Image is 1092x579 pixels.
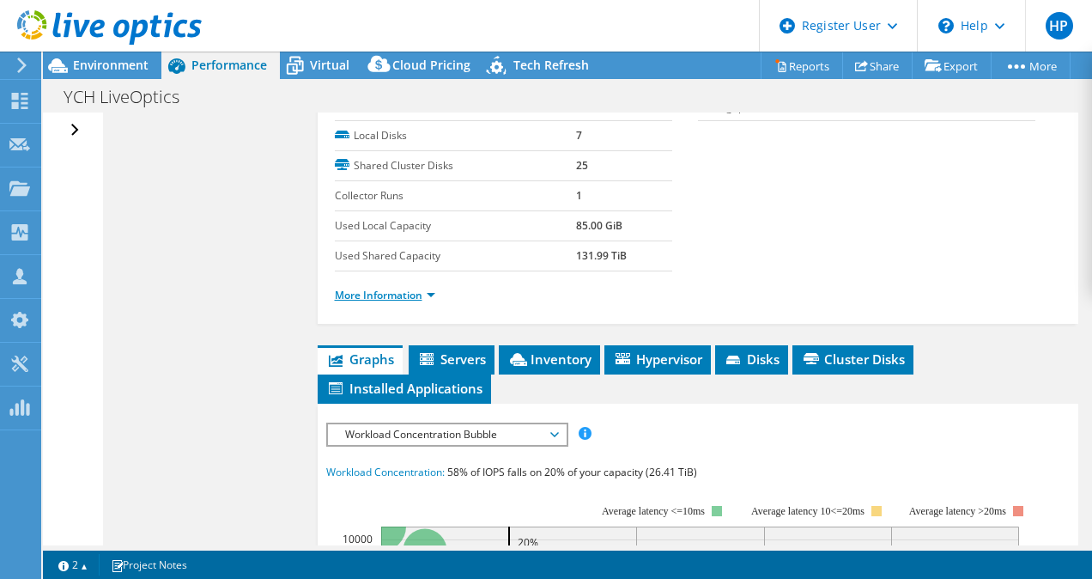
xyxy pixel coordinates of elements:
[335,217,576,235] label: Used Local Capacity
[613,350,702,368] span: Hypervisor
[751,505,864,517] tspan: Average latency 10<=20ms
[343,532,373,546] text: 10000
[576,128,582,143] b: 7
[335,288,435,302] a: More Information
[724,350,780,368] span: Disks
[417,350,486,368] span: Servers
[326,465,445,479] span: Workload Concentration:
[335,187,576,204] label: Collector Runs
[326,380,482,397] span: Installed Applications
[326,350,394,368] span: Graphs
[56,88,206,107] h1: YCH LiveOptics
[842,52,913,79] a: Share
[335,247,576,265] label: Used Shared Capacity
[908,505,1005,517] text: Average latency >20ms
[73,57,149,73] span: Environment
[191,57,267,73] span: Performance
[46,554,100,576] a: 2
[576,158,588,173] b: 25
[801,350,905,368] span: Cluster Disks
[310,57,349,73] span: Virtual
[1046,12,1073,40] span: HP
[447,465,697,479] span: 58% of IOPS falls on 20% of your capacity (26.41 TiB)
[335,127,576,144] label: Local Disks
[912,52,992,79] a: Export
[991,52,1071,79] a: More
[335,157,576,174] label: Shared Cluster Disks
[518,535,538,550] text: 20%
[392,57,470,73] span: Cloud Pricing
[576,188,582,203] b: 1
[602,505,705,517] tspan: Average latency <=10ms
[99,554,199,576] a: Project Notes
[938,18,954,34] svg: \n
[513,57,589,73] span: Tech Refresh
[576,218,622,233] b: 85.00 GiB
[337,424,557,445] span: Workload Concentration Bubble
[576,248,627,263] b: 131.99 TiB
[761,52,843,79] a: Reports
[507,350,591,368] span: Inventory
